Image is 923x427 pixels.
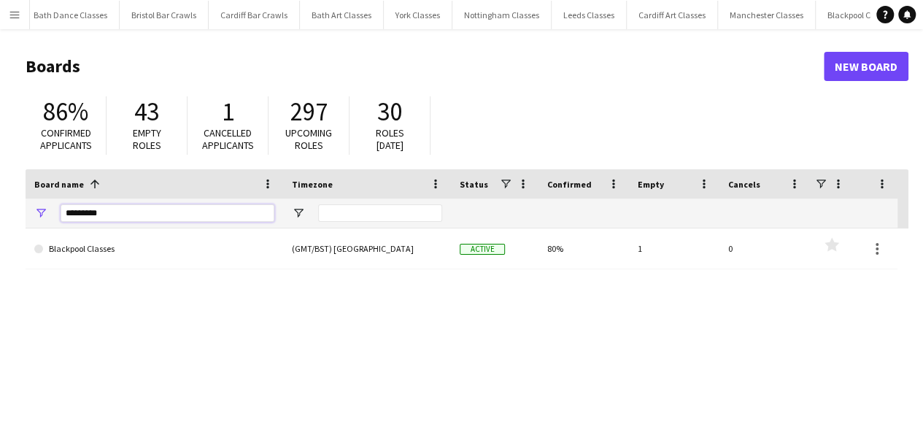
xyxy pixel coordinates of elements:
[728,179,760,190] span: Cancels
[292,207,305,220] button: Open Filter Menu
[40,126,92,152] span: Confirmed applicants
[629,228,719,269] div: 1
[283,228,451,269] div: (GMT/BST) [GEOGRAPHIC_DATA]
[285,126,332,152] span: Upcoming roles
[300,1,384,29] button: Bath Art Classes
[638,179,664,190] span: Empty
[452,1,552,29] button: Nottingham Classes
[292,179,333,190] span: Timezone
[133,126,161,152] span: Empty roles
[34,179,84,190] span: Board name
[209,1,300,29] button: Cardiff Bar Crawls
[290,96,328,128] span: 297
[26,55,824,77] h1: Boards
[552,1,627,29] button: Leeds Classes
[34,207,47,220] button: Open Filter Menu
[120,1,209,29] button: Bristol Bar Crawls
[816,1,905,29] button: Blackpool Classes
[547,179,592,190] span: Confirmed
[824,52,908,81] a: New Board
[318,204,442,222] input: Timezone Filter Input
[34,228,274,269] a: Blackpool Classes
[627,1,718,29] button: Cardiff Art Classes
[719,228,810,269] div: 0
[134,96,159,128] span: 43
[460,244,505,255] span: Active
[384,1,452,29] button: York Classes
[460,179,488,190] span: Status
[718,1,816,29] button: Manchester Classes
[202,126,254,152] span: Cancelled applicants
[61,204,274,222] input: Board name Filter Input
[377,96,402,128] span: 30
[22,1,120,29] button: Bath Dance Classes
[376,126,404,152] span: Roles [DATE]
[43,96,88,128] span: 86%
[222,96,234,128] span: 1
[538,228,629,269] div: 80%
